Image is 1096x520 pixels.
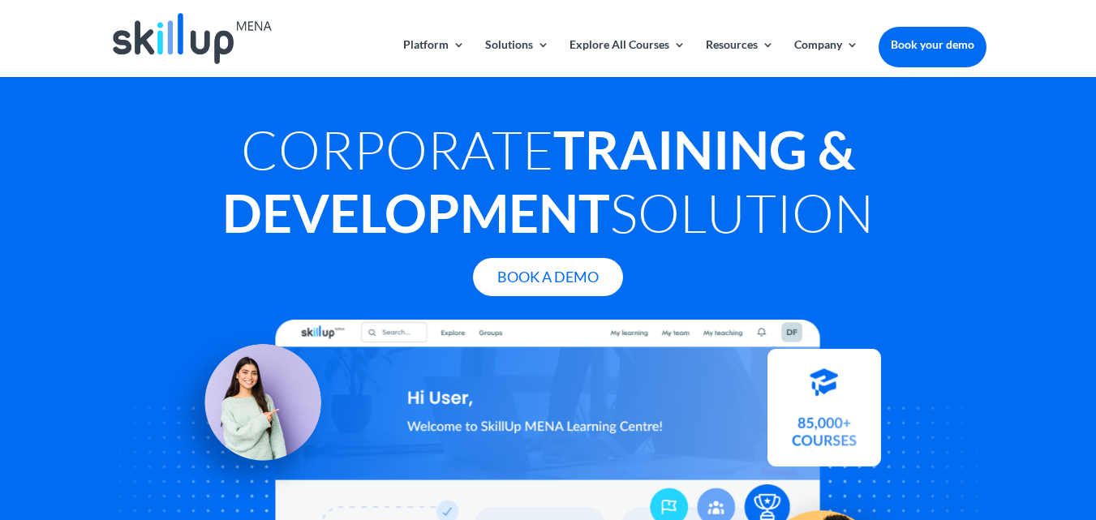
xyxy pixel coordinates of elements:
img: Courses library - SkillUp MENA [767,356,881,474]
a: Company [794,39,858,77]
img: Skillup Mena [113,13,272,64]
iframe: Chat Widget [826,345,1096,520]
a: Resources [706,39,774,77]
a: Explore All Courses [569,39,686,77]
img: Learning Management Solution - SkillUp [162,326,337,501]
a: Book your demo [879,27,986,62]
a: Book A Demo [473,258,623,296]
h1: Corporate Solution [110,118,986,252]
a: Platform [403,39,465,77]
a: Solutions [485,39,549,77]
strong: Training & Development [222,118,855,244]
